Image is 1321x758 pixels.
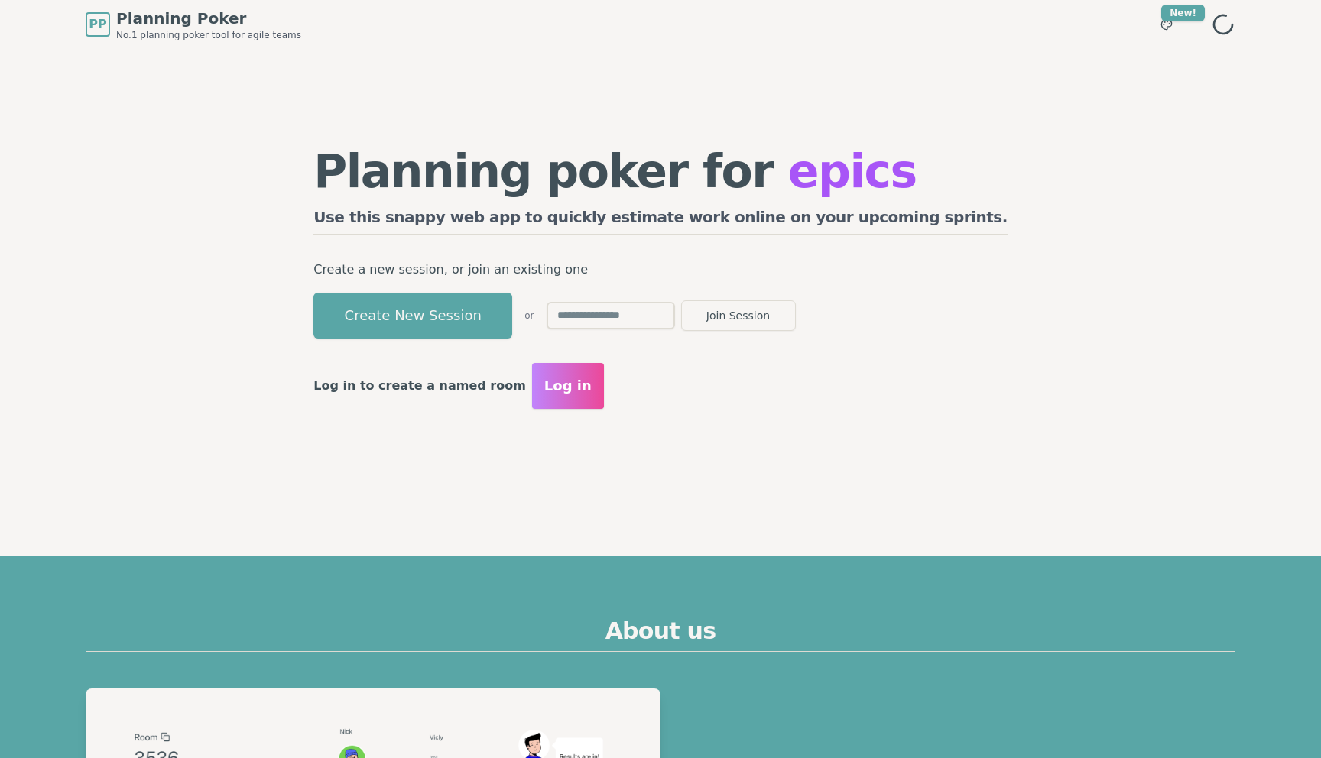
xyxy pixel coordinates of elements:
a: PPPlanning PokerNo.1 planning poker tool for agile teams [86,8,301,41]
span: PP [89,15,106,34]
button: Join Session [681,300,796,331]
div: New! [1161,5,1205,21]
span: or [524,309,534,322]
span: epics [788,144,917,198]
span: No.1 planning poker tool for agile teams [116,29,301,41]
h1: Planning poker for [313,148,1008,194]
span: Planning Poker [116,8,301,29]
span: Log in [544,375,592,397]
button: Log in [532,363,604,409]
button: New! [1153,11,1180,38]
button: Create New Session [313,293,512,339]
p: Log in to create a named room [313,375,526,397]
p: Create a new session, or join an existing one [313,259,1008,280]
h2: About us [86,617,1235,652]
h2: Use this snappy web app to quickly estimate work online on your upcoming sprints. [313,206,1008,235]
